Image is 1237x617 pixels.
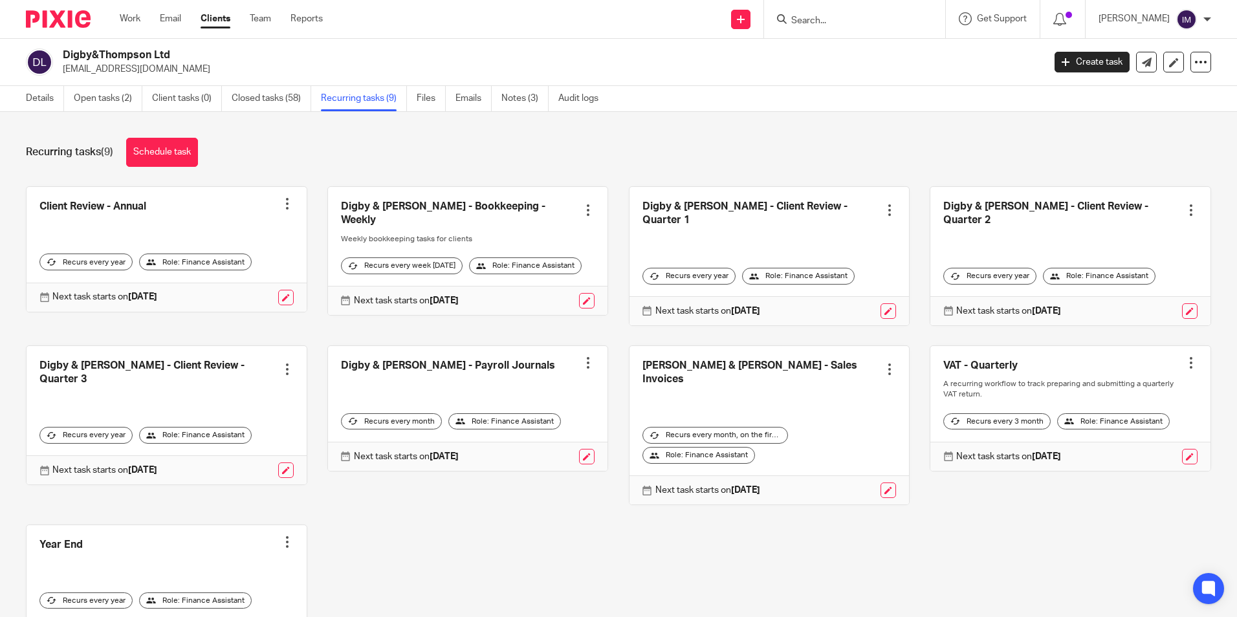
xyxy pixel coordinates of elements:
[120,12,140,25] a: Work
[26,49,53,76] img: svg%3E
[321,86,407,111] a: Recurring tasks (9)
[39,254,133,270] div: Recurs every year
[1032,307,1061,316] strong: [DATE]
[469,257,582,274] div: Role: Finance Assistant
[943,413,1051,430] div: Recurs every 3 month
[1043,268,1155,285] div: Role: Finance Assistant
[74,86,142,111] a: Open tasks (2)
[501,86,549,111] a: Notes (3)
[655,484,760,497] p: Next task starts on
[160,12,181,25] a: Email
[26,146,113,159] h1: Recurring tasks
[39,427,133,444] div: Recurs every year
[128,466,157,475] strong: [DATE]
[341,413,442,430] div: Recurs every month
[448,413,561,430] div: Role: Finance Assistant
[455,86,492,111] a: Emails
[956,305,1061,318] p: Next task starts on
[1055,52,1130,72] a: Create task
[126,138,198,167] a: Schedule task
[655,305,760,318] p: Next task starts on
[430,452,459,461] strong: [DATE]
[341,257,463,274] div: Recurs every week [DATE]
[63,49,840,62] h2: Digby&Thompson Ltd
[417,86,446,111] a: Files
[558,86,608,111] a: Audit logs
[290,12,323,25] a: Reports
[731,486,760,495] strong: [DATE]
[956,450,1061,463] p: Next task starts on
[152,86,222,111] a: Client tasks (0)
[354,294,459,307] p: Next task starts on
[742,268,855,285] div: Role: Finance Assistant
[731,307,760,316] strong: [DATE]
[52,464,157,477] p: Next task starts on
[39,592,133,609] div: Recurs every year
[232,86,311,111] a: Closed tasks (58)
[63,63,1035,76] p: [EMAIL_ADDRESS][DOMAIN_NAME]
[977,14,1027,23] span: Get Support
[642,447,755,464] div: Role: Finance Assistant
[1057,413,1170,430] div: Role: Finance Assistant
[430,296,459,305] strong: [DATE]
[139,592,252,609] div: Role: Finance Assistant
[26,86,64,111] a: Details
[26,10,91,28] img: Pixie
[52,290,157,303] p: Next task starts on
[250,12,271,25] a: Team
[139,254,252,270] div: Role: Finance Assistant
[128,292,157,301] strong: [DATE]
[642,268,736,285] div: Recurs every year
[139,427,252,444] div: Role: Finance Assistant
[1032,452,1061,461] strong: [DATE]
[101,147,113,157] span: (9)
[201,12,230,25] a: Clients
[790,16,906,27] input: Search
[1099,12,1170,25] p: [PERSON_NAME]
[642,427,788,444] div: Recurs every month, on the first workday
[1176,9,1197,30] img: svg%3E
[354,450,459,463] p: Next task starts on
[943,268,1036,285] div: Recurs every year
